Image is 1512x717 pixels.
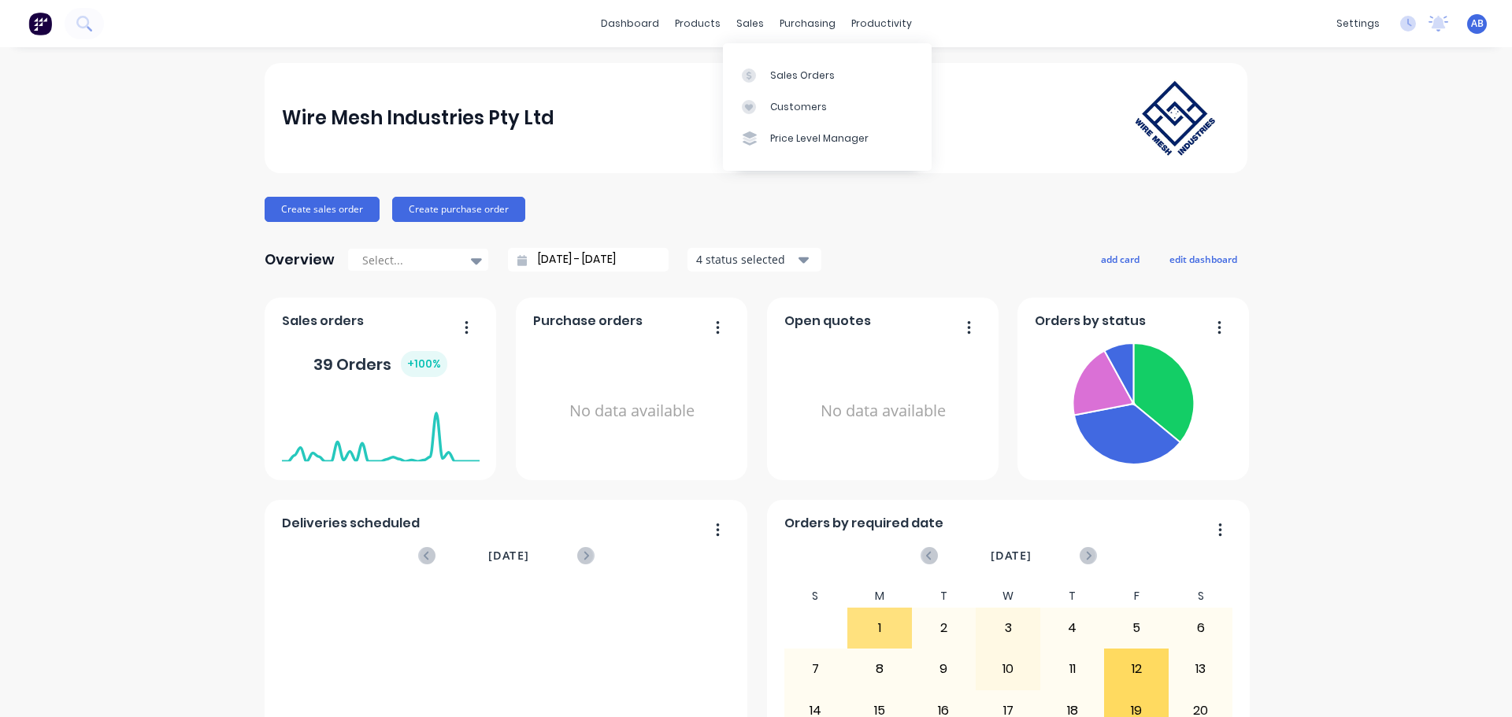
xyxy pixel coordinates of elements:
div: purchasing [772,12,843,35]
span: [DATE] [488,547,529,564]
div: 7 [784,649,847,689]
div: 8 [848,649,911,689]
button: Create purchase order [392,197,525,222]
span: AB [1471,17,1484,31]
a: Price Level Manager [723,123,932,154]
img: Wire Mesh Industries Pty Ltd [1120,65,1230,171]
div: T [912,585,976,608]
div: T [1040,585,1105,608]
div: 1 [848,608,911,648]
span: Orders by required date [784,514,943,533]
div: 11 [1041,649,1104,689]
div: 39 Orders [313,351,447,377]
div: Overview [265,244,335,275]
button: 4 status selected [687,248,821,272]
div: 2 [913,608,976,648]
div: M [847,585,912,608]
div: Sales Orders [770,68,835,83]
div: settings [1329,12,1388,35]
div: 4 status selected [696,251,795,268]
span: Orders by status [1035,312,1146,331]
div: W [976,585,1040,608]
img: Factory [28,12,52,35]
a: Sales Orders [723,59,932,91]
div: Wire Mesh Industries Pty Ltd [282,102,554,134]
div: No data available [784,337,982,486]
div: + 100 % [401,351,447,377]
button: Create sales order [265,197,380,222]
div: S [784,585,848,608]
div: 9 [913,649,976,689]
div: 5 [1105,608,1168,648]
div: Customers [770,100,827,114]
button: edit dashboard [1159,249,1247,269]
div: 6 [1169,608,1232,648]
div: No data available [533,337,731,486]
div: 4 [1041,608,1104,648]
span: Sales orders [282,312,364,331]
div: 13 [1169,649,1232,689]
a: Customers [723,91,932,123]
div: productivity [843,12,920,35]
div: 10 [976,649,1039,689]
div: S [1169,585,1233,608]
div: sales [728,12,772,35]
button: add card [1091,249,1150,269]
div: F [1104,585,1169,608]
span: Open quotes [784,312,871,331]
div: 12 [1105,649,1168,689]
div: 3 [976,608,1039,648]
span: [DATE] [991,547,1032,564]
div: Price Level Manager [770,131,869,146]
div: products [667,12,728,35]
span: Purchase orders [533,312,643,331]
a: dashboard [593,12,667,35]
